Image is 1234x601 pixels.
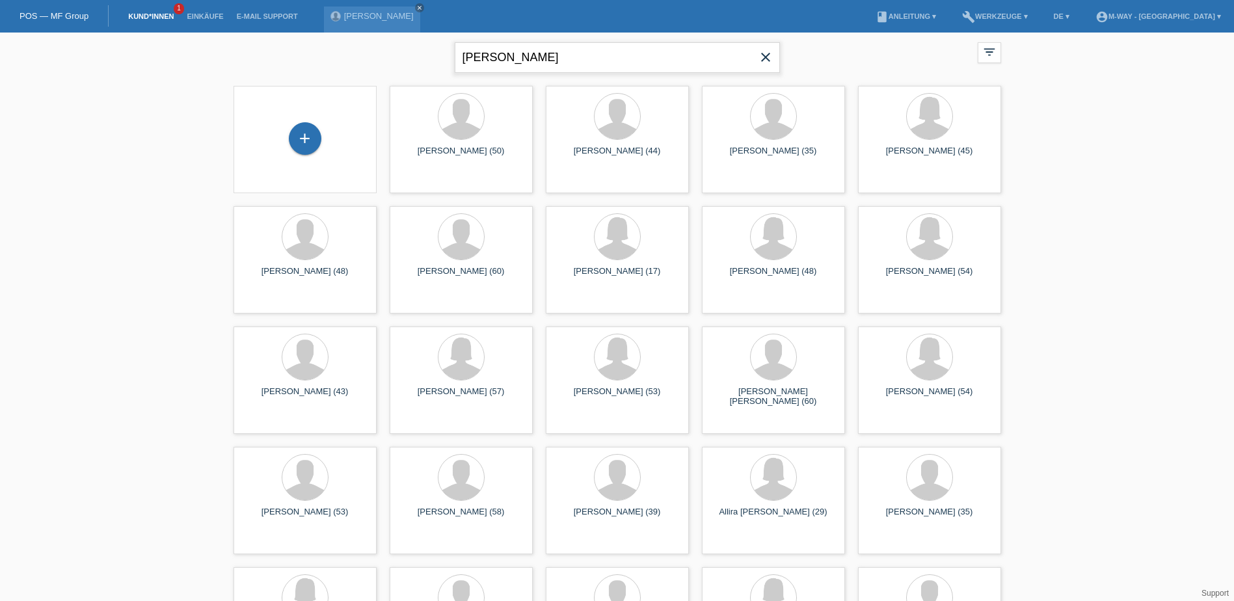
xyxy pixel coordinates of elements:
a: account_circlem-way - [GEOGRAPHIC_DATA] ▾ [1089,12,1227,20]
div: [PERSON_NAME] (35) [868,507,991,528]
div: [PERSON_NAME] (58) [400,507,522,528]
div: [PERSON_NAME] (54) [868,386,991,407]
a: E-Mail Support [230,12,304,20]
div: [PERSON_NAME] (60) [400,266,522,287]
a: close [415,3,424,12]
div: [PERSON_NAME] (17) [556,266,678,287]
i: filter_list [982,45,997,59]
a: bookAnleitung ▾ [869,12,943,20]
div: Allira [PERSON_NAME] (29) [712,507,835,528]
i: book [876,10,889,23]
div: [PERSON_NAME] (53) [244,507,366,528]
div: [PERSON_NAME] (35) [712,146,835,167]
div: [PERSON_NAME] (48) [244,266,366,287]
div: [PERSON_NAME] [PERSON_NAME] (60) [712,386,835,407]
i: account_circle [1095,10,1108,23]
div: [PERSON_NAME] (43) [244,386,366,407]
i: close [758,49,773,65]
div: [PERSON_NAME] (48) [712,266,835,287]
a: Einkäufe [180,12,230,20]
a: buildWerkzeuge ▾ [956,12,1034,20]
a: Support [1201,589,1229,598]
div: [PERSON_NAME] (57) [400,386,522,407]
a: DE ▾ [1047,12,1076,20]
span: 1 [174,3,184,14]
div: [PERSON_NAME] (44) [556,146,678,167]
div: [PERSON_NAME] (45) [868,146,991,167]
div: [PERSON_NAME] (39) [556,507,678,528]
div: [PERSON_NAME] (50) [400,146,522,167]
i: close [416,5,423,11]
i: build [962,10,975,23]
div: Kund*in hinzufügen [289,127,321,150]
div: [PERSON_NAME] (54) [868,266,991,287]
input: Suche... [455,42,780,73]
div: [PERSON_NAME] (53) [556,386,678,407]
a: POS — MF Group [20,11,88,21]
a: Kund*innen [122,12,180,20]
a: [PERSON_NAME] [344,11,414,21]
